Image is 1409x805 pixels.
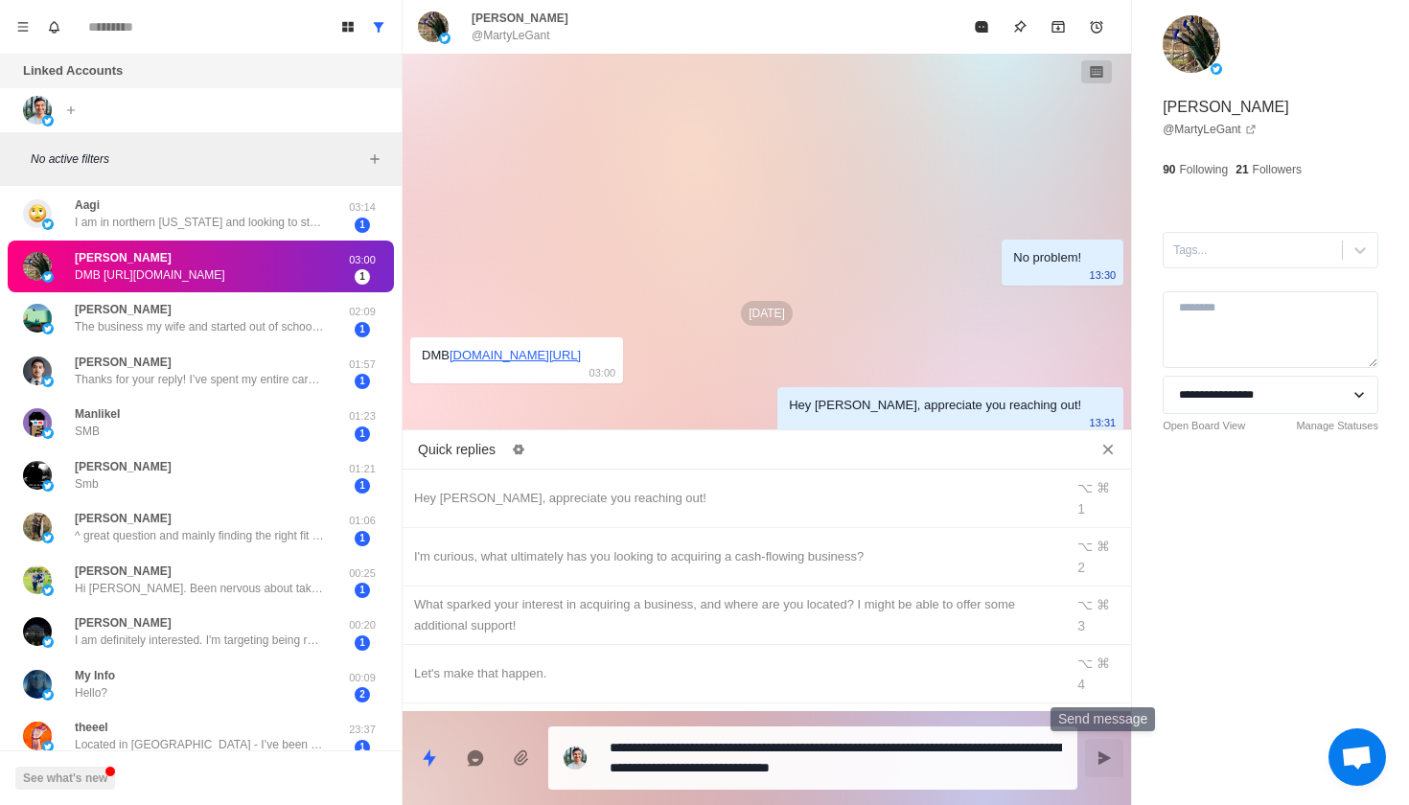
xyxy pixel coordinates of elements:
img: picture [23,199,52,228]
img: picture [23,304,52,333]
img: picture [42,376,54,387]
button: Quick replies [410,739,449,777]
p: ManlikeI [75,405,120,423]
button: Menu [8,11,38,42]
p: 01:23 [338,408,386,425]
p: [PERSON_NAME] [75,563,172,580]
button: Archive [1039,8,1077,46]
div: ⌥ ⌘ 2 [1077,536,1120,578]
a: @MartyLeGant [1163,121,1257,138]
span: 1 [355,478,370,494]
span: 1 [355,218,370,233]
div: Hey [PERSON_NAME], appreciate you reaching out! [789,395,1081,416]
span: 2 [355,687,370,702]
span: 1 [355,635,370,651]
p: Followers [1253,161,1302,178]
p: [PERSON_NAME] [1163,96,1289,119]
p: Linked Accounts [23,61,123,80]
div: Let's make that happen. [414,663,1052,684]
img: picture [23,617,52,646]
img: picture [42,323,54,334]
p: [PERSON_NAME] [75,614,172,632]
p: No active filters [31,150,363,168]
img: picture [23,96,52,125]
div: ⌥ ⌘ 3 [1077,594,1120,636]
p: 13:30 [1090,264,1117,286]
button: Mark as read [962,8,1001,46]
img: picture [42,636,54,648]
button: Reply with AI [456,739,495,777]
img: picture [439,33,450,44]
img: picture [23,670,52,699]
p: [DATE] [741,301,793,326]
p: 00:20 [338,617,386,633]
p: SMB [75,423,100,440]
button: Close quick replies [1093,434,1123,465]
p: Aagi [75,196,100,214]
p: [PERSON_NAME] [75,354,172,371]
a: [DOMAIN_NAME][URL] [450,348,581,362]
p: 00:09 [338,670,386,686]
span: 1 [355,269,370,285]
img: picture [23,565,52,594]
p: [PERSON_NAME] [75,458,172,475]
img: picture [1163,15,1220,73]
p: 01:21 [338,461,386,477]
div: ⌥ ⌘ 4 [1077,653,1120,695]
img: picture [23,461,52,490]
p: 23:37 [338,722,386,738]
img: picture [23,356,52,385]
p: My Info [75,667,115,684]
button: Add filters [363,148,386,171]
img: picture [42,480,54,492]
a: Manage Statuses [1296,418,1378,434]
span: 1 [355,322,370,337]
div: ⌥ ⌘ 1 [1077,477,1120,519]
img: picture [23,252,52,281]
p: 01:06 [338,513,386,529]
p: 01:57 [338,356,386,373]
p: 03:00 [589,362,616,383]
p: Smb [75,475,99,493]
p: [PERSON_NAME] [75,510,172,527]
a: Open Board View [1163,418,1245,434]
img: picture [1211,63,1222,75]
img: picture [42,427,54,439]
p: 13:31 [1090,412,1117,433]
p: 21 [1236,161,1248,178]
button: Edit quick replies [503,434,534,465]
button: See what's new [15,767,115,790]
p: ^ great question and mainly finding the right fit that is somewhat local. I don’t want to lose 10... [75,527,324,544]
img: picture [564,747,587,770]
p: The business my wife and started out of school we used all our own money. Reading through some of... [75,318,324,335]
div: I'm curious, what ultimately has you looking to acquiring a cash-flowing business? [414,546,1052,567]
span: 1 [355,583,370,598]
p: 02:09 [338,304,386,320]
p: [PERSON_NAME] [75,249,172,266]
img: picture [42,585,54,596]
span: 1 [355,426,370,442]
p: 00:25 [338,565,386,582]
img: picture [23,408,52,437]
p: theeel [75,719,108,736]
button: Add account [59,99,82,122]
button: Send message [1085,739,1123,777]
p: Thanks for your reply! I’ve spent my entire career in tech startups, specifically building and sc... [75,371,324,388]
button: Pin [1001,8,1039,46]
span: 1 [355,531,370,546]
p: DMB [URL][DOMAIN_NAME] [75,266,225,284]
img: picture [23,722,52,750]
p: Following [1180,161,1229,178]
p: [PERSON_NAME] [75,301,172,318]
p: [PERSON_NAME] [472,10,568,27]
button: Add media [502,739,541,777]
img: picture [42,689,54,701]
p: Located in [GEOGRAPHIC_DATA] - I’ve been considering starting one for a while But thought buying ... [75,736,324,753]
img: picture [42,115,54,126]
p: I am in northern [US_STATE] and looking to start my own business with no starting capital, I am e... [75,214,324,231]
div: What sparked your interest in acquiring a business, and where are you located? I might be able to... [414,594,1052,636]
p: 90 [1163,161,1175,178]
div: DMB [422,345,581,366]
p: Quick replies [418,440,496,460]
p: 03:00 [338,252,386,268]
